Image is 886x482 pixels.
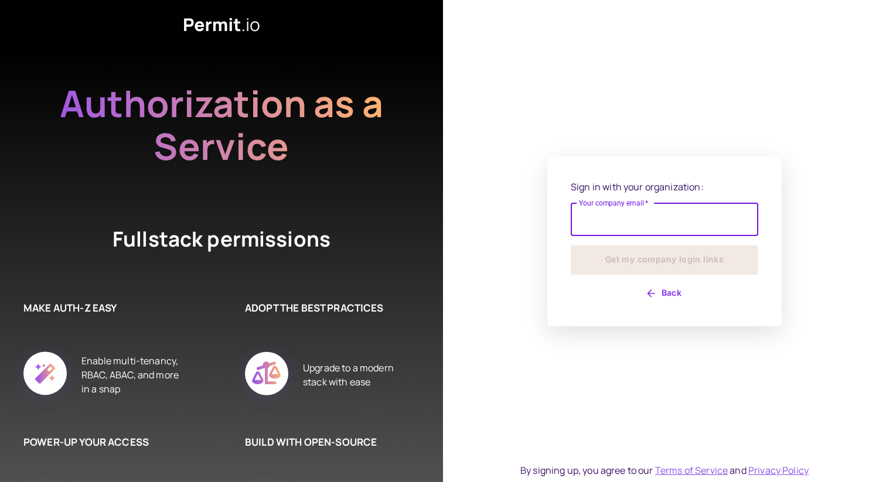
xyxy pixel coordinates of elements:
h2: Authorization as a Service [22,82,421,167]
h6: MAKE AUTH-Z EASY [23,300,186,316]
h6: ADOPT THE BEST PRACTICES [245,300,408,316]
label: Your company email [579,198,649,208]
div: Upgrade to a modern stack with ease [303,339,408,411]
button: Get my company login links [571,245,758,275]
h4: Fullstack permissions [69,225,374,254]
h6: BUILD WITH OPEN-SOURCE [245,435,408,450]
button: Back [571,284,758,303]
div: By signing up, you agree to our and [520,463,809,477]
h6: POWER-UP YOUR ACCESS [23,435,186,450]
a: Terms of Service [655,464,728,477]
div: Enable multi-tenancy, RBAC, ABAC, and more in a snap [81,339,186,411]
p: Sign in with your organization: [571,180,758,194]
a: Privacy Policy [748,464,809,477]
